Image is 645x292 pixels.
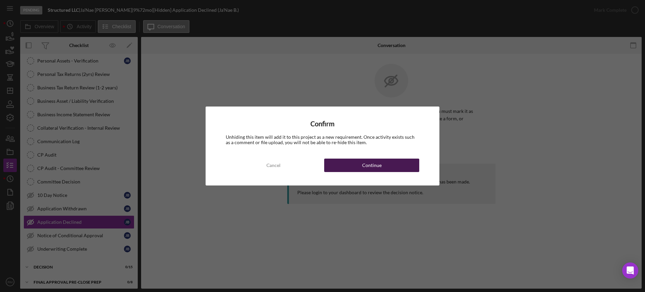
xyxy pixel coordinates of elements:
button: Continue [324,159,419,172]
div: Open Intercom Messenger [622,262,638,279]
button: Cancel [226,159,321,172]
div: Continue [362,159,382,172]
div: Unhiding this item will add it to this project as a new requirement. Once activity exists such as... [226,134,419,145]
h4: Confirm [226,120,419,128]
div: Cancel [266,159,281,172]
